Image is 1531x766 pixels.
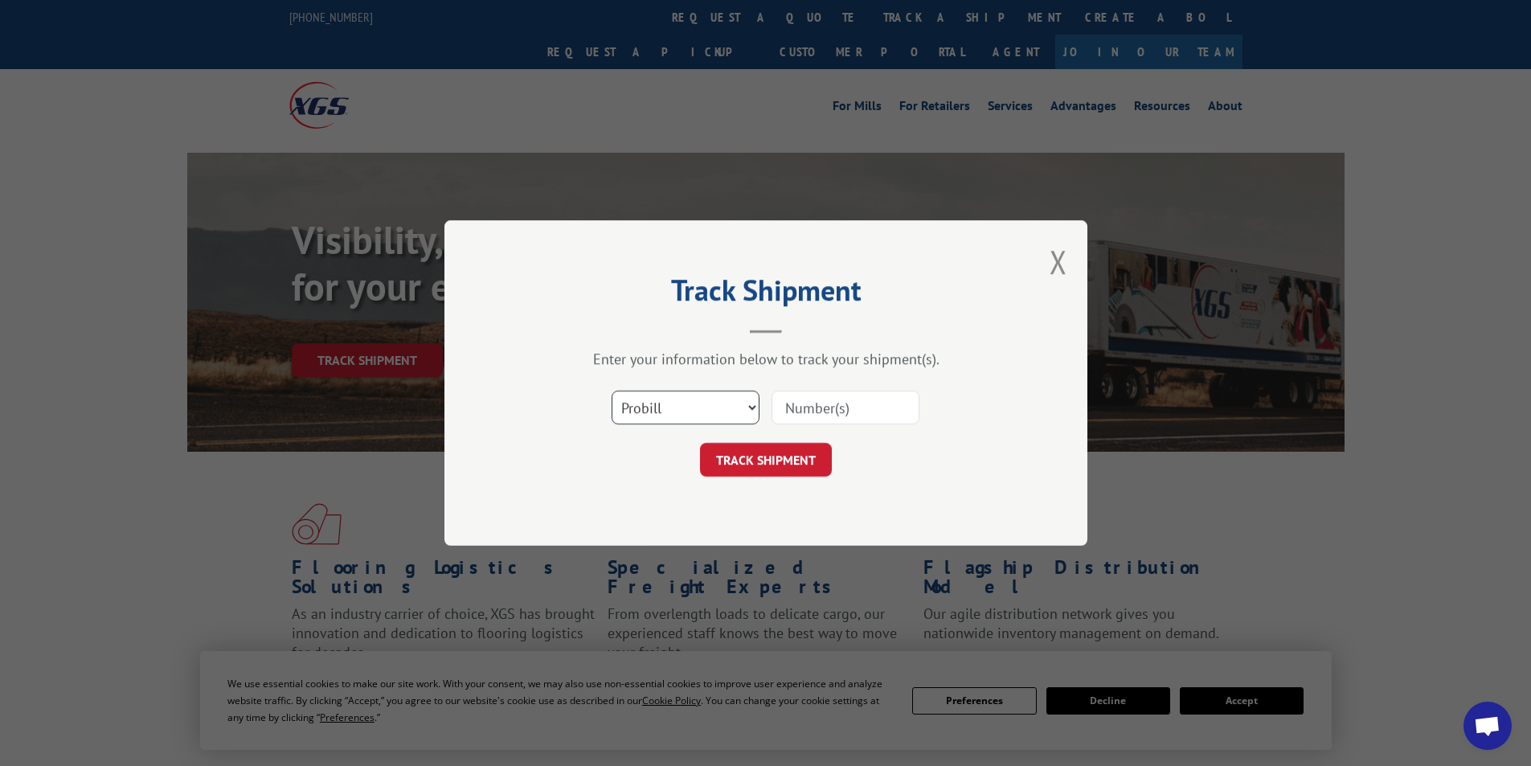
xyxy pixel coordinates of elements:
div: Open chat [1463,702,1512,750]
button: TRACK SHIPMENT [700,443,832,477]
button: Close modal [1050,240,1067,283]
h2: Track Shipment [525,279,1007,309]
input: Number(s) [772,391,919,424]
div: Enter your information below to track your shipment(s). [525,350,1007,368]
